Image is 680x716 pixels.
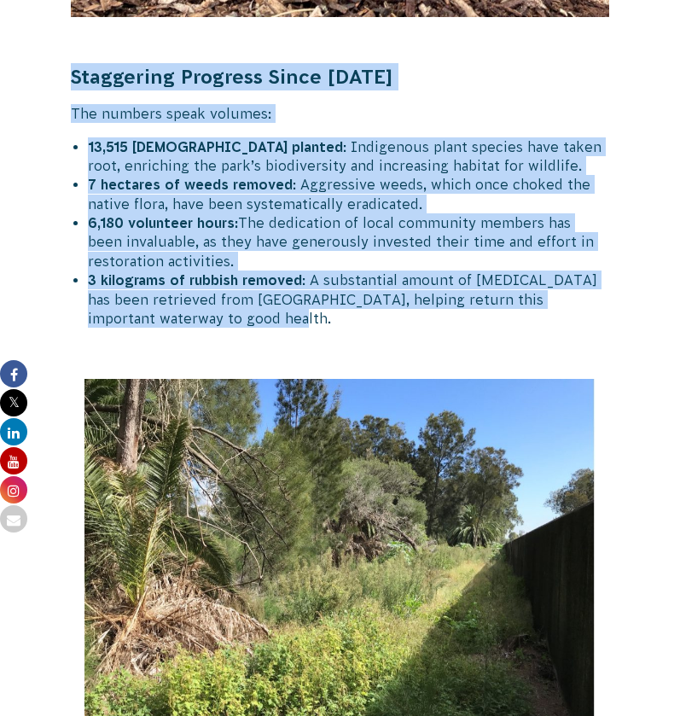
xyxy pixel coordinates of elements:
[88,137,608,176] li: : Indigenous plant species have taken root, enriching the park’s biodiversity and increasing habi...
[71,104,608,123] p: The numbers speak volumes:
[88,272,302,288] strong: 3 kilograms of rubbish removed
[71,66,392,88] strong: Staggering Progress Since [DATE]
[88,271,608,328] li: : A substantial amount of [MEDICAL_DATA] has been retrieved from [GEOGRAPHIC_DATA], helping retur...
[88,177,293,192] strong: 7 hectares of weeds removed
[88,215,238,230] strong: 6,180 volunteer hours:
[88,213,608,271] li: The dedication of local community members has been invaluable, as they have generously invested t...
[88,139,343,154] strong: 13,515 [DEMOGRAPHIC_DATA] planted
[88,175,608,213] li: : Aggressive weeds, which once choked the native flora, have been systematically eradicated.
